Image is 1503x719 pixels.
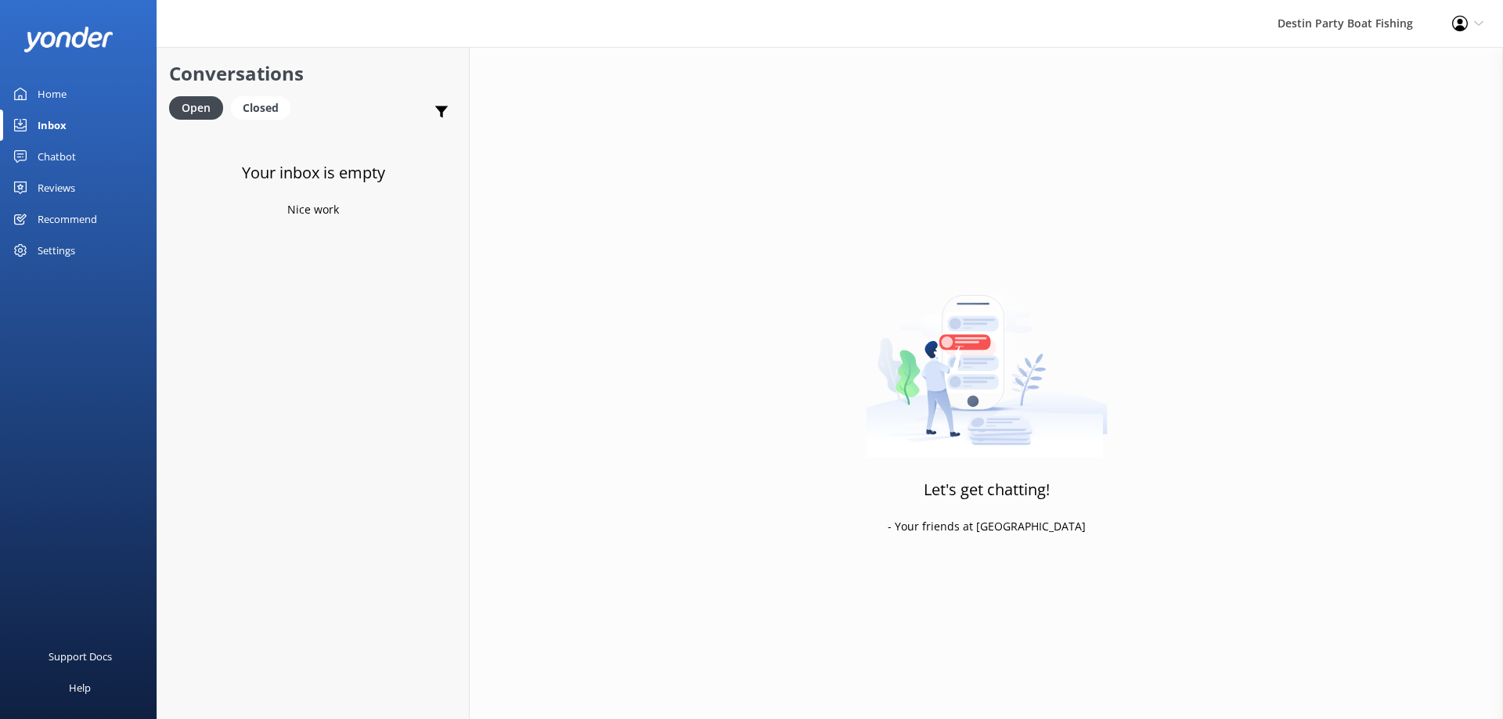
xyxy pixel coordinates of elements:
[169,99,231,116] a: Open
[169,59,457,88] h2: Conversations
[231,99,298,116] a: Closed
[287,201,339,218] p: Nice work
[38,141,76,172] div: Chatbot
[38,110,67,141] div: Inbox
[888,518,1086,535] p: - Your friends at [GEOGRAPHIC_DATA]
[924,477,1050,502] h3: Let's get chatting!
[169,96,223,120] div: Open
[38,235,75,266] div: Settings
[242,160,385,185] h3: Your inbox is empty
[49,641,112,672] div: Support Docs
[866,262,1108,458] img: artwork of a man stealing a conversation from at giant smartphone
[23,27,114,52] img: yonder-white-logo.png
[38,172,75,203] div: Reviews
[38,78,67,110] div: Home
[69,672,91,703] div: Help
[231,96,290,120] div: Closed
[38,203,97,235] div: Recommend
